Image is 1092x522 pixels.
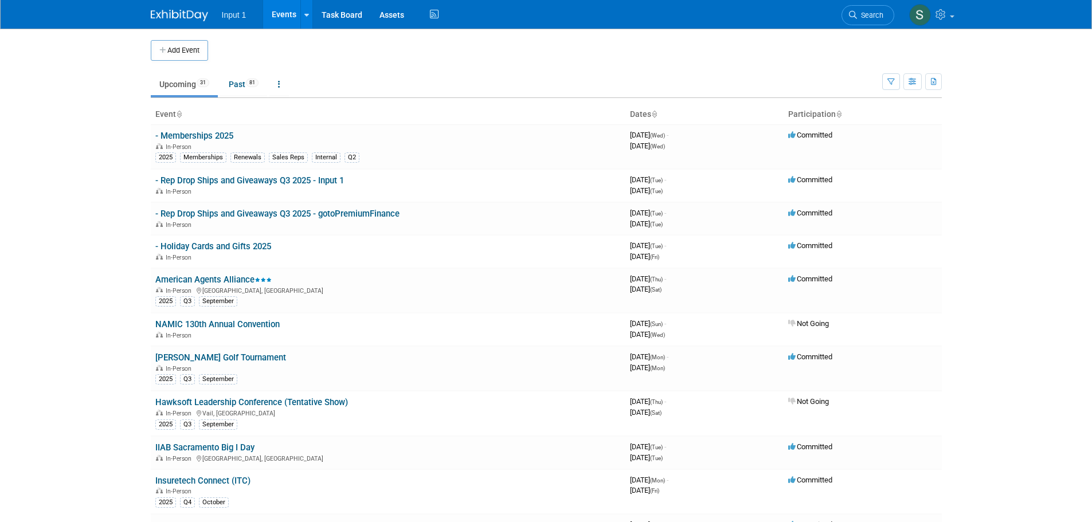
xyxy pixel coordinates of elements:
a: - Memberships 2025 [155,131,233,141]
div: Internal [312,152,340,163]
span: [DATE] [630,209,666,217]
span: In-Person [166,455,195,462]
img: In-Person Event [156,455,163,461]
span: [DATE] [630,285,662,293]
span: Committed [788,175,832,184]
th: Dates [625,105,784,124]
a: Past81 [220,73,267,95]
span: (Fri) [650,488,659,494]
a: - Rep Drop Ships and Giveaways Q3 2025 - gotoPremiumFinance [155,209,400,219]
div: Vail, [GEOGRAPHIC_DATA] [155,408,621,417]
img: In-Person Event [156,287,163,293]
span: - [667,131,668,139]
a: - Rep Drop Ships and Giveaways Q3 2025 - Input 1 [155,175,344,186]
span: [DATE] [630,252,659,261]
div: Q3 [180,374,195,384]
div: [GEOGRAPHIC_DATA], [GEOGRAPHIC_DATA] [155,285,621,295]
span: [DATE] [630,476,668,484]
div: Q4 [180,497,195,508]
span: [DATE] [630,175,666,184]
div: Q2 [345,152,359,163]
img: In-Person Event [156,332,163,337]
span: Committed [788,241,832,250]
span: - [667,476,668,484]
span: - [664,397,666,406]
span: 31 [197,79,209,87]
span: - [664,241,666,250]
span: (Tue) [650,455,663,461]
span: - [664,209,666,217]
th: Participation [784,105,942,124]
a: Search [841,5,894,25]
span: [DATE] [630,363,665,372]
span: (Sat) [650,410,662,416]
span: [DATE] [630,442,666,451]
span: - [664,442,666,451]
span: (Sat) [650,286,662,293]
span: [DATE] [630,274,666,283]
span: Not Going [788,319,829,328]
div: September [199,374,237,384]
span: (Tue) [650,188,663,194]
div: Memberships [180,152,226,163]
span: Committed [788,442,832,451]
span: In-Person [166,365,195,372]
span: [DATE] [630,241,666,250]
a: American Agents Alliance [155,274,272,285]
span: (Mon) [650,365,665,371]
span: [DATE] [630,330,665,339]
span: In-Person [166,254,195,261]
span: In-Person [166,488,195,495]
span: (Thu) [650,276,663,282]
span: Committed [788,131,832,139]
span: [DATE] [630,352,668,361]
div: October [199,497,229,508]
span: (Tue) [650,210,663,217]
span: - [664,274,666,283]
a: NAMIC 130th Annual Convention [155,319,280,329]
span: (Wed) [650,332,665,338]
img: In-Person Event [156,143,163,149]
span: Committed [788,352,832,361]
div: 2025 [155,152,176,163]
div: 2025 [155,419,176,430]
span: In-Person [166,143,195,151]
span: Search [857,11,883,19]
span: (Mon) [650,477,665,484]
a: [PERSON_NAME] Golf Tournament [155,352,286,363]
div: Q3 [180,296,195,307]
span: Input 1 [222,10,246,19]
img: In-Person Event [156,188,163,194]
span: In-Person [166,188,195,195]
img: In-Person Event [156,488,163,493]
span: In-Person [166,221,195,229]
span: - [667,352,668,361]
span: (Sun) [650,321,663,327]
span: Committed [788,209,832,217]
a: IIAB Sacramento Big I Day [155,442,255,453]
a: - Holiday Cards and Gifts 2025 [155,241,271,252]
span: Committed [788,476,832,484]
span: (Tue) [650,221,663,227]
span: In-Person [166,287,195,295]
span: (Tue) [650,444,663,450]
div: September [199,419,237,430]
span: [DATE] [630,453,663,462]
span: (Mon) [650,354,665,360]
span: - [664,175,666,184]
a: Insuretech Connect (ITC) [155,476,251,486]
a: Sort by Participation Type [836,109,841,119]
div: 2025 [155,374,176,384]
span: In-Person [166,332,195,339]
a: Sort by Start Date [651,109,657,119]
span: [DATE] [630,319,666,328]
div: Renewals [230,152,265,163]
div: Q3 [180,419,195,430]
span: Not Going [788,397,829,406]
span: [DATE] [630,486,659,494]
div: September [199,296,237,307]
span: [DATE] [630,219,663,228]
img: In-Person Event [156,365,163,371]
span: - [664,319,666,328]
span: [DATE] [630,408,662,417]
